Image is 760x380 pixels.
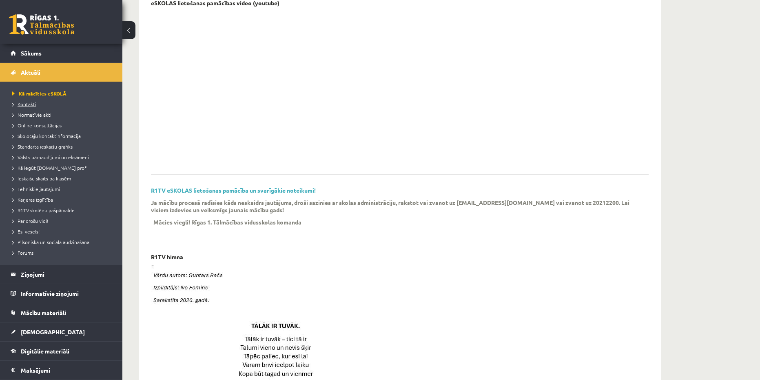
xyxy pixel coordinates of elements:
[12,186,60,192] span: Tehniskie jautājumi
[12,239,89,245] span: Pilsoniskā un sociālā audzināšana
[12,249,114,256] a: Forums
[11,303,112,322] a: Mācību materiāli
[12,164,86,171] span: Kā iegūt [DOMAIN_NAME] prof
[12,175,114,182] a: Ieskaišu skaits pa klasēm
[12,111,114,118] a: Normatīvie akti
[191,218,301,226] p: Rīgas 1. Tālmācības vidusskolas komanda
[12,164,114,171] a: Kā iegūt [DOMAIN_NAME] prof
[11,342,112,360] a: Digitālie materiāli
[11,265,112,284] a: Ziņojumi
[12,154,89,160] span: Valsts pārbaudījumi un eksāmeni
[12,217,114,224] a: Par drošu vidi!
[11,322,112,341] a: [DEMOGRAPHIC_DATA]
[12,207,75,213] span: R1TV skolēnu pašpārvalde
[21,49,42,57] span: Sākums
[21,328,85,336] span: [DEMOGRAPHIC_DATA]
[12,228,40,235] span: Esi vesels!
[12,101,36,107] span: Kontakti
[11,63,112,82] a: Aktuāli
[9,14,74,35] a: Rīgas 1. Tālmācības vidusskola
[21,284,112,303] legend: Informatīvie ziņojumi
[12,90,114,97] a: Kā mācīties eSKOLĀ
[12,238,114,246] a: Pilsoniskā un sociālā audzināšana
[12,249,33,256] span: Forums
[12,111,51,118] span: Normatīvie akti
[21,347,69,355] span: Digitālie materiāli
[12,196,114,203] a: Karjeras izglītība
[153,218,190,226] p: Mācies viegli!
[12,153,114,161] a: Valsts pārbaudījumi un eksāmeni
[11,284,112,303] a: Informatīvie ziņojumi
[12,175,71,182] span: Ieskaišu skaits pa klasēm
[21,69,40,76] span: Aktuāli
[12,143,73,150] span: Standarta ieskaišu grafiks
[151,187,316,194] a: R1TV eSKOLAS lietošanas pamācība un svarīgākie noteikumi!
[12,143,114,150] a: Standarta ieskaišu grafiks
[151,253,183,260] p: R1TV himna
[12,100,114,108] a: Kontakti
[12,133,81,139] span: Skolotāju kontaktinformācija
[151,199,636,213] p: Ja mācību procesā radīsies kāds neskaidrs jautājums, droši sazinies ar skolas administrāciju, rak...
[12,122,114,129] a: Online konsultācijas
[12,196,53,203] span: Karjeras izglītība
[12,228,114,235] a: Esi vesels!
[12,122,62,129] span: Online konsultācijas
[21,265,112,284] legend: Ziņojumi
[12,132,114,140] a: Skolotāju kontaktinformācija
[21,361,112,380] legend: Maksājumi
[12,218,48,224] span: Par drošu vidi!
[11,361,112,380] a: Maksājumi
[21,309,66,316] span: Mācību materiāli
[12,185,114,193] a: Tehniskie jautājumi
[12,90,66,97] span: Kā mācīties eSKOLĀ
[12,207,114,214] a: R1TV skolēnu pašpārvalde
[11,44,112,62] a: Sākums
